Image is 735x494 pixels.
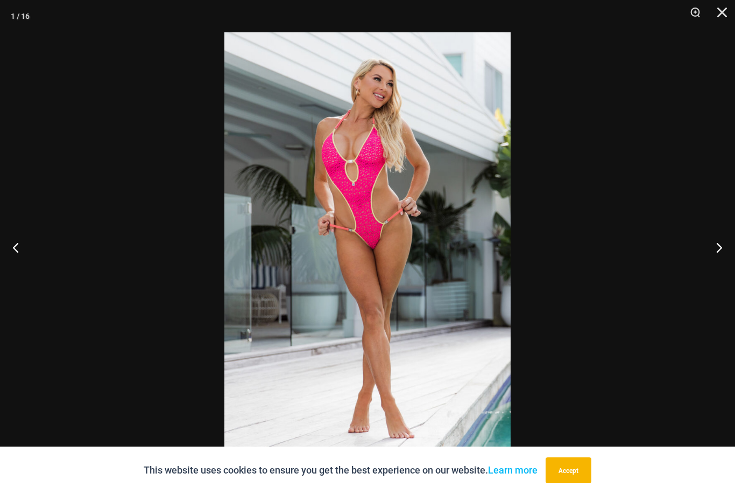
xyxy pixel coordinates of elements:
button: Accept [546,457,591,483]
p: This website uses cookies to ensure you get the best experience on our website. [144,462,538,478]
a: Learn more [488,464,538,476]
div: 1 / 16 [11,8,30,24]
img: Bubble Mesh Highlight Pink 819 One Piece 01 [224,32,511,462]
button: Next [695,220,735,274]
